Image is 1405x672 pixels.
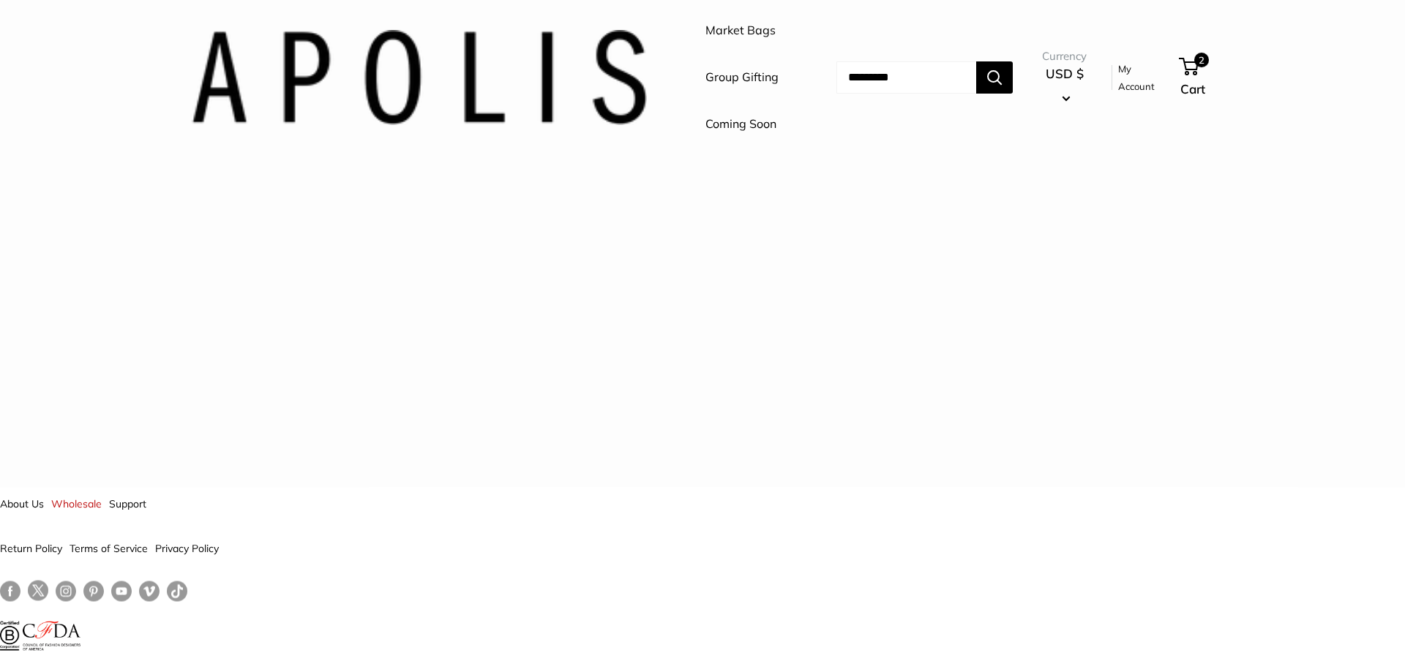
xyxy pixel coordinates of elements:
[1118,60,1155,96] a: My Account
[28,581,48,607] a: Follow us on Twitter
[1194,53,1209,67] span: 2
[1046,66,1084,81] span: USD $
[155,535,219,562] a: Privacy Policy
[1042,62,1087,109] button: USD $
[83,581,104,602] a: Follow us on Pinterest
[109,491,146,517] a: Support
[1042,46,1087,67] span: Currency
[705,67,779,88] a: Group Gifting
[70,535,148,562] a: Terms of Service
[1180,81,1205,97] span: Cart
[167,581,187,602] a: Follow us on Tumblr
[56,581,76,602] a: Follow us on Instagram
[705,113,776,135] a: Coming Soon
[1180,54,1215,101] a: 2 Cart
[23,622,80,651] img: Council of Fashion Designers of America Member
[51,491,102,517] a: Wholesale
[139,581,160,602] a: Follow us on Vimeo
[111,581,132,602] a: Follow us on YouTube
[976,61,1013,94] button: Search
[836,61,976,94] input: Search...
[190,30,647,125] img: Apolis
[705,20,776,42] a: Market Bags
